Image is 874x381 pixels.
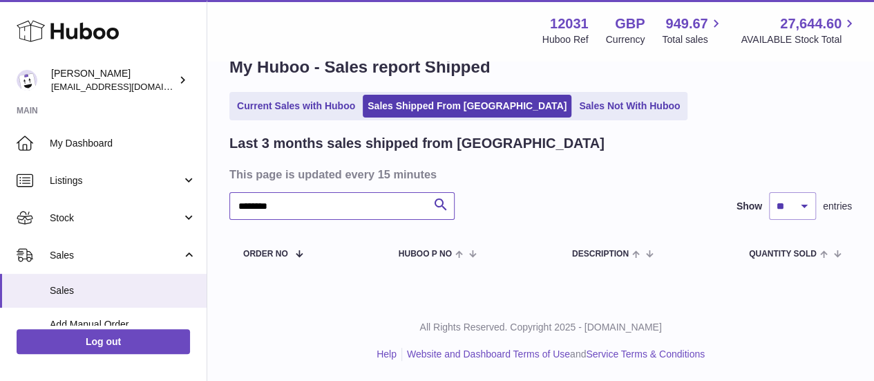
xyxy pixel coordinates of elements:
[377,349,397,360] a: Help
[662,15,723,46] a: 949.67 Total sales
[402,348,705,361] li: and
[51,81,203,92] span: [EMAIL_ADDRESS][DOMAIN_NAME]
[542,33,589,46] div: Huboo Ref
[550,15,589,33] strong: 12031
[50,284,196,297] span: Sales
[218,321,863,334] p: All Rights Reserved. Copyright 2025 - [DOMAIN_NAME]
[243,250,288,259] span: Order No
[17,70,37,91] img: internalAdmin-12031@internal.huboo.com
[50,318,196,331] span: Add Manual Order
[229,167,848,182] h3: This page is updated every 15 minutes
[662,33,723,46] span: Total sales
[741,33,857,46] span: AVAILABLE Stock Total
[399,250,452,259] span: Huboo P no
[665,15,707,33] span: 949.67
[363,95,571,118] a: Sales Shipped From [GEOGRAPHIC_DATA]
[17,329,190,354] a: Log out
[606,33,645,46] div: Currency
[780,15,842,33] span: 27,644.60
[572,250,629,259] span: Description
[574,95,685,118] a: Sales Not With Huboo
[823,200,852,213] span: entries
[749,250,817,259] span: Quantity Sold
[50,174,182,187] span: Listings
[229,56,852,78] h1: My Huboo - Sales report Shipped
[229,134,605,153] h2: Last 3 months sales shipped from [GEOGRAPHIC_DATA]
[51,67,175,93] div: [PERSON_NAME]
[232,95,360,118] a: Current Sales with Huboo
[50,137,196,150] span: My Dashboard
[737,200,762,213] label: Show
[50,212,182,225] span: Stock
[741,15,857,46] a: 27,644.60 AVAILABLE Stock Total
[407,349,570,360] a: Website and Dashboard Terms of Use
[586,349,705,360] a: Service Terms & Conditions
[50,249,182,262] span: Sales
[615,15,645,33] strong: GBP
